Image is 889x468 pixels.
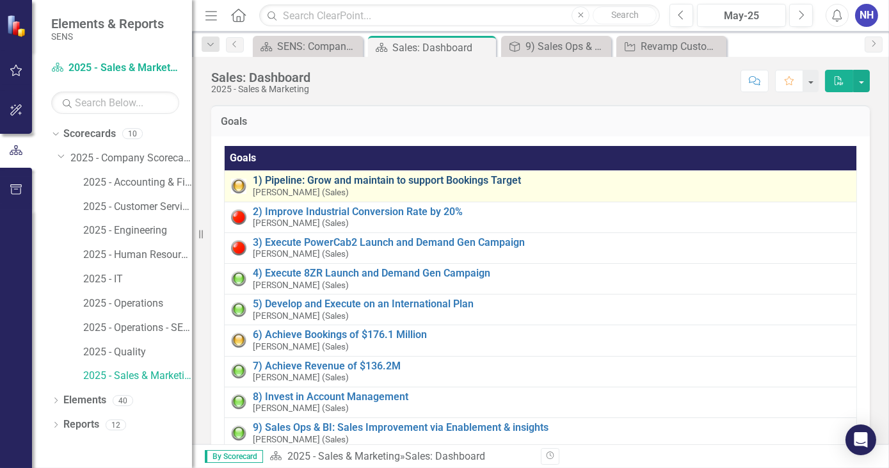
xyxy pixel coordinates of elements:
[231,179,246,194] img: Yellow: At Risk/Needs Attention
[63,393,106,408] a: Elements
[231,333,246,348] img: Yellow: At Risk/Needs Attention
[231,394,246,410] img: Green: On Track
[253,206,850,218] a: 2) Improve Industrial Conversion Rate by 20%
[405,450,485,462] div: Sales: Dashboard
[231,271,246,287] img: Green: On Track
[231,209,246,225] img: Red: Critical Issues/Off-Track
[697,4,786,27] button: May-25
[83,248,192,262] a: 2025 - Human Resources
[83,272,192,287] a: 2025 - IT
[83,345,192,360] a: 2025 - Quality
[83,223,192,238] a: 2025 - Engineering
[641,38,723,54] div: Revamp Customer T&Cs
[253,360,850,372] a: 7) Achieve Revenue of $136.2M
[253,435,349,444] small: [PERSON_NAME] (Sales)
[253,175,850,186] a: 1) Pipeline: Grow and maintain to support Bookings Target
[83,296,192,311] a: 2025 - Operations
[225,171,857,202] td: Double-Click to Edit Right Click for Context Menu
[83,175,192,190] a: 2025 - Accounting & Finance
[620,38,723,54] a: Revamp Customer T&Cs
[225,356,857,387] td: Double-Click to Edit Right Click for Context Menu
[225,232,857,263] td: Double-Click to Edit Right Click for Context Menu
[845,424,876,455] div: Open Intercom Messenger
[253,311,349,321] small: [PERSON_NAME] (Sales)
[225,417,857,448] td: Double-Click to Edit Right Click for Context Menu
[231,364,246,379] img: Green: On Track
[211,70,310,85] div: Sales: Dashboard
[701,8,781,24] div: May-25
[253,268,850,279] a: 4) Execute 8ZR Launch and Demand Gen Campaign
[122,129,143,140] div: 10
[113,395,133,406] div: 40
[253,237,850,248] a: 3) Execute PowerCab2 Launch and Demand Gen Campaign
[6,14,29,38] img: ClearPoint Strategy
[83,369,192,383] a: 2025 - Sales & Marketing
[70,151,192,166] a: 2025 - Company Scorecard
[504,38,608,54] a: 9) Sales Ops & BI: Sales Improvement via Enablement & insights
[225,264,857,295] td: Double-Click to Edit Right Click for Context Menu
[253,329,850,341] a: 6) Achieve Bookings of $176.1 Million
[231,240,246,255] img: Red: Critical Issues/Off-Track
[225,295,857,325] td: Double-Click to Edit Right Click for Context Menu
[253,403,349,413] small: [PERSON_NAME] (Sales)
[253,422,850,433] a: 9) Sales Ops & BI: Sales Improvement via Enablement & insights
[51,92,179,114] input: Search Below...
[253,280,349,290] small: [PERSON_NAME] (Sales)
[51,16,164,31] span: Elements & Reports
[63,127,116,141] a: Scorecards
[269,449,531,464] div: »
[231,302,246,318] img: Green: On Track
[253,188,349,197] small: [PERSON_NAME] (Sales)
[221,116,860,127] h3: Goals
[211,85,310,94] div: 2025 - Sales & Marketing
[855,4,878,27] button: NH
[225,387,857,417] td: Double-Click to Edit Right Click for Context Menu
[253,218,349,228] small: [PERSON_NAME] (Sales)
[593,6,657,24] button: Search
[83,321,192,335] a: 2025 - Operations - SENS Legacy KPIs
[225,202,857,232] td: Double-Click to Edit Right Click for Context Menu
[611,10,639,20] span: Search
[259,4,660,27] input: Search ClearPoint...
[63,417,99,432] a: Reports
[253,391,850,403] a: 8) Invest in Account Management
[253,249,349,259] small: [PERSON_NAME] (Sales)
[392,40,493,56] div: Sales: Dashboard
[525,38,608,54] div: 9) Sales Ops & BI: Sales Improvement via Enablement & insights
[277,38,360,54] div: SENS: Company Scorecard
[287,450,400,462] a: 2025 - Sales & Marketing
[253,342,349,351] small: [PERSON_NAME] (Sales)
[225,325,857,356] td: Double-Click to Edit Right Click for Context Menu
[205,450,263,463] span: By Scorecard
[83,200,192,214] a: 2025 - Customer Service
[253,373,349,382] small: [PERSON_NAME] (Sales)
[106,419,126,430] div: 12
[256,38,360,54] a: SENS: Company Scorecard
[51,61,179,76] a: 2025 - Sales & Marketing
[231,426,246,441] img: Green: On Track
[51,31,164,42] small: SENS
[253,298,850,310] a: 5) Develop and Execute on an International Plan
